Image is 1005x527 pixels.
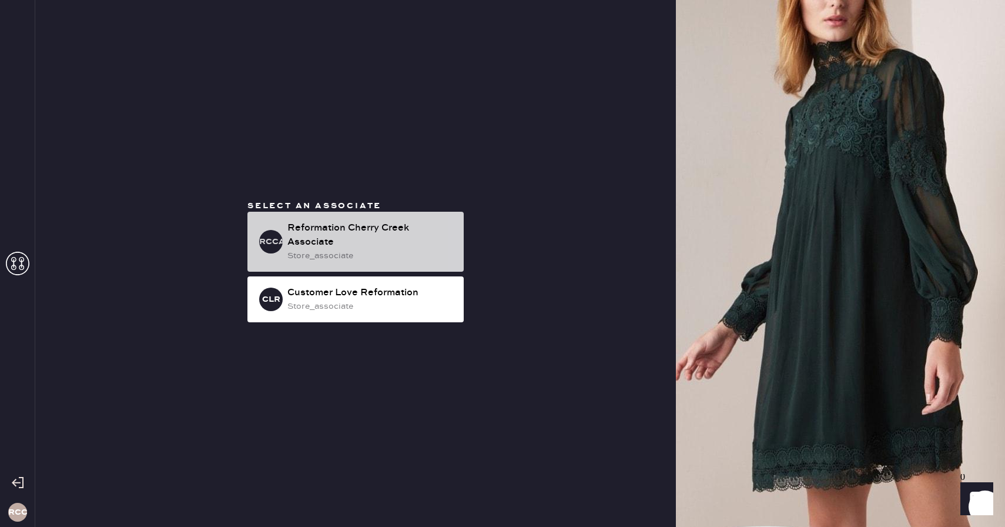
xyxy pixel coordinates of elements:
[287,286,454,300] div: Customer Love Reformation
[247,201,381,211] span: Select an associate
[287,221,454,249] div: Reformation Cherry Creek Associate
[262,295,280,303] h3: CLR
[287,249,454,262] div: store_associate
[8,508,27,516] h3: RCC
[287,300,454,313] div: store_associate
[259,238,283,246] h3: RCCA
[949,474,1000,525] iframe: Front Chat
